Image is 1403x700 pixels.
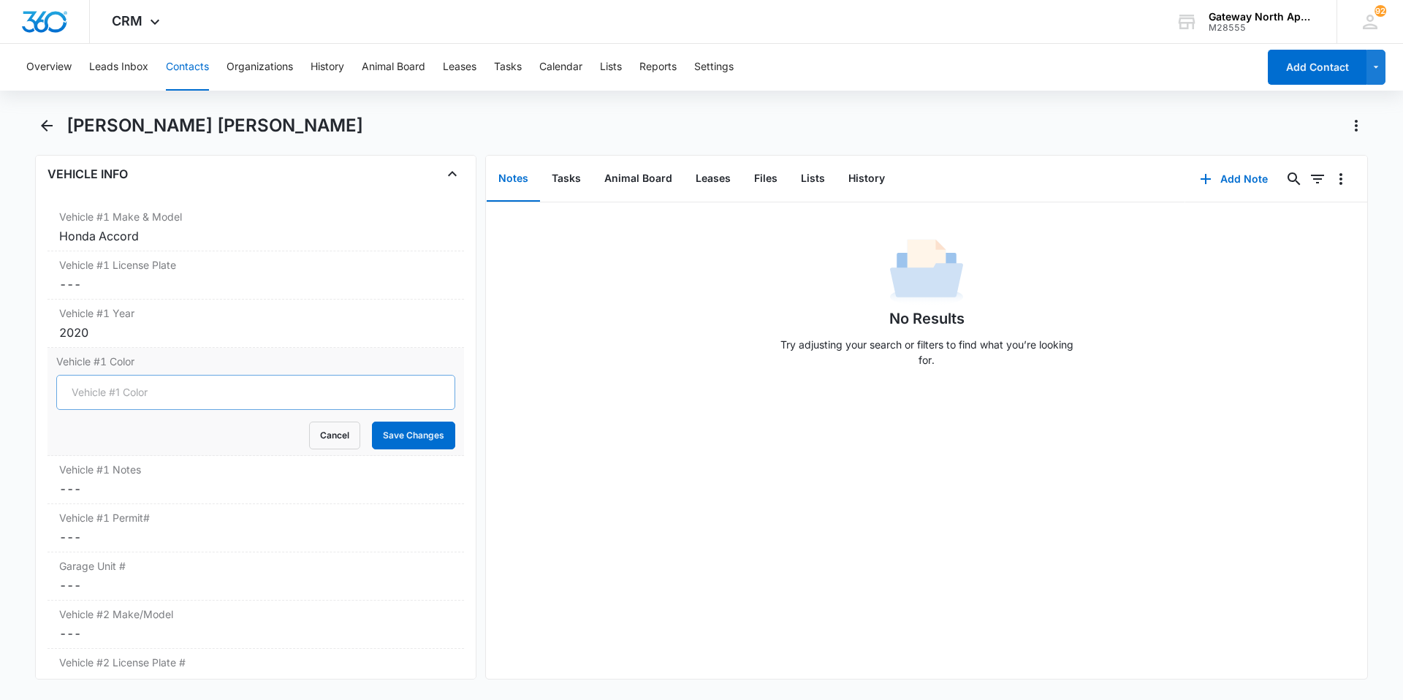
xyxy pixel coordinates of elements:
div: Honda Accord [59,227,452,245]
button: Tasks [494,44,522,91]
div: 2020 [59,324,452,341]
label: Vehicle #1 License Plate [59,257,452,273]
button: Filters [1306,167,1329,191]
button: Actions [1345,114,1368,137]
div: Vehicle #1 Year2020 [47,300,464,348]
button: Add Note [1185,161,1282,197]
div: Garage Unit #--- [47,552,464,601]
button: Save Changes [372,422,455,449]
button: Settings [694,44,734,91]
button: Lists [600,44,622,91]
p: Try adjusting your search or filters to find what you’re looking for. [773,337,1080,368]
button: Leases [443,44,476,91]
button: Animal Board [362,44,425,91]
button: Animal Board [593,156,684,202]
div: Vehicle #2 License Plate #--- [47,649,464,697]
div: account id [1209,23,1315,33]
button: Calendar [539,44,582,91]
button: Lists [789,156,837,202]
label: Vehicle #2 Make/Model [59,606,452,622]
button: Notes [487,156,540,202]
label: Vehicle #1 Make & Model [59,209,452,224]
button: Overflow Menu [1329,167,1353,191]
button: Files [742,156,789,202]
button: History [837,156,897,202]
button: Search... [1282,167,1306,191]
div: notifications count [1375,5,1386,17]
button: Contacts [166,44,209,91]
dd: --- [59,673,452,691]
div: Vehicle #2 Make/Model--- [47,601,464,649]
label: Vehicle #2 License Plate # [59,655,452,670]
button: Leases [684,156,742,202]
button: Cancel [309,422,360,449]
button: History [311,44,344,91]
div: Vehicle #1 License Plate--- [47,251,464,300]
h1: [PERSON_NAME] [PERSON_NAME] [66,115,363,137]
label: Vehicle #1 Color [56,354,455,369]
img: No Data [890,235,963,308]
button: Tasks [540,156,593,202]
div: account name [1209,11,1315,23]
label: Vehicle #1 Notes [59,462,452,477]
div: Vehicle #1 Permit#--- [47,504,464,552]
button: Back [35,114,58,137]
dd: --- [59,528,452,546]
label: Vehicle #1 Year [59,305,452,321]
div: Vehicle #1 Make & ModelHonda Accord [47,203,464,251]
dd: --- [59,275,452,293]
label: Garage Unit # [59,558,452,574]
h4: VEHICLE INFO [47,165,128,183]
span: 92 [1375,5,1386,17]
label: Vehicle #1 Permit# [59,510,452,525]
input: Vehicle #1 Color [56,375,455,410]
button: Add Contact [1268,50,1366,85]
button: Close [441,162,464,186]
dd: --- [59,625,452,642]
div: Vehicle #1 Notes--- [47,456,464,504]
h1: No Results [889,308,965,330]
span: CRM [112,13,142,28]
button: Reports [639,44,677,91]
button: Overview [26,44,72,91]
dd: --- [59,577,452,594]
button: Leads Inbox [89,44,148,91]
button: Organizations [227,44,293,91]
dd: --- [59,480,452,498]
